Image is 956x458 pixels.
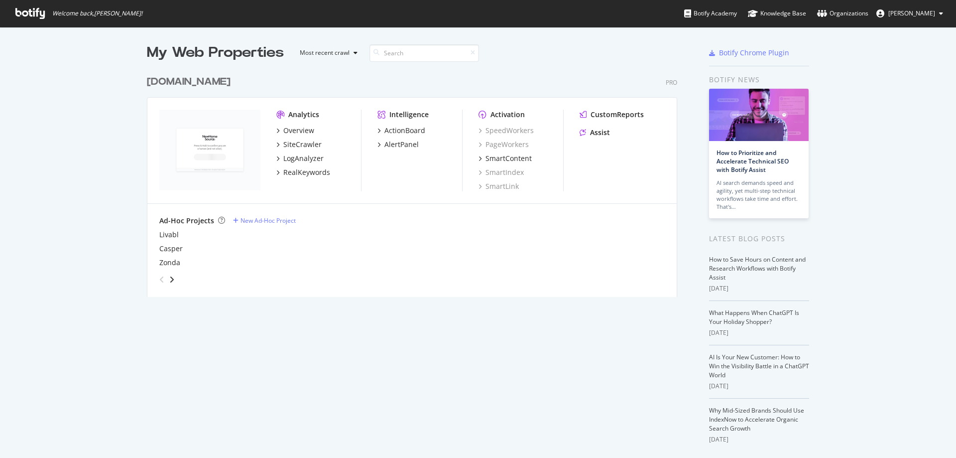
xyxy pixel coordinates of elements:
[709,353,809,379] a: AI Is Your New Customer: How to Win the Visibility Battle in a ChatGPT World
[478,181,519,191] a: SmartLink
[817,8,868,18] div: Organizations
[159,216,214,226] div: Ad-Hoc Projects
[580,128,610,138] a: Assist
[283,126,314,136] div: Overview
[283,153,324,163] div: LogAnalyzer
[748,8,806,18] div: Knowledge Base
[155,272,168,288] div: angle-left
[709,328,809,337] div: [DATE]
[276,126,314,136] a: Overview
[240,216,296,225] div: New Ad-Hoc Project
[490,110,525,120] div: Activation
[719,48,789,58] div: Botify Chrome Plugin
[868,5,951,21] button: [PERSON_NAME]
[147,63,685,297] div: grid
[276,153,324,163] a: LogAnalyzer
[709,284,809,293] div: [DATE]
[147,75,235,89] a: [DOMAIN_NAME]
[384,140,419,150] div: AlertPanel
[377,140,419,150] a: AlertPanel
[591,110,644,120] div: CustomReports
[709,89,809,141] img: How to Prioritize and Accelerate Technical SEO with Botify Assist
[300,50,350,56] div: Most recent crawl
[369,44,479,62] input: Search
[709,406,804,433] a: Why Mid-Sized Brands Should Use IndexNow to Accelerate Organic Search Growth
[478,153,532,163] a: SmartContent
[377,126,425,136] a: ActionBoard
[478,167,524,177] a: SmartIndex
[147,75,231,89] div: [DOMAIN_NAME]
[478,140,529,150] a: PageWorkers
[717,149,789,174] a: How to Prioritize and Accelerate Technical SEO with Botify Assist
[709,48,789,58] a: Botify Chrome Plugin
[709,233,809,244] div: Latest Blog Posts
[276,140,322,150] a: SiteCrawler
[580,110,644,120] a: CustomReports
[709,308,799,326] a: What Happens When ChatGPT Is Your Holiday Shopper?
[709,382,809,391] div: [DATE]
[666,78,677,87] div: Pro
[485,153,532,163] div: SmartContent
[283,167,330,177] div: RealKeywords
[159,244,183,254] a: Casper
[147,43,284,63] div: My Web Properties
[717,179,801,211] div: AI search demands speed and agility, yet multi-step technical workflows take time and effort. Tha...
[888,9,935,17] span: Jeff Flowers
[389,110,429,120] div: Intelligence
[709,435,809,444] div: [DATE]
[159,110,260,190] img: newhomesource.com
[159,230,179,240] a: Livabl
[684,8,737,18] div: Botify Academy
[288,110,319,120] div: Analytics
[276,167,330,177] a: RealKeywords
[292,45,361,61] button: Most recent crawl
[159,258,180,268] a: Zonda
[283,140,322,150] div: SiteCrawler
[384,126,425,136] div: ActionBoard
[233,216,296,225] a: New Ad-Hoc Project
[590,128,610,138] div: Assist
[709,74,809,85] div: Botify news
[168,275,175,285] div: angle-right
[478,126,534,136] a: SpeedWorkers
[709,255,806,282] a: How to Save Hours on Content and Research Workflows with Botify Assist
[52,9,142,17] span: Welcome back, [PERSON_NAME] !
